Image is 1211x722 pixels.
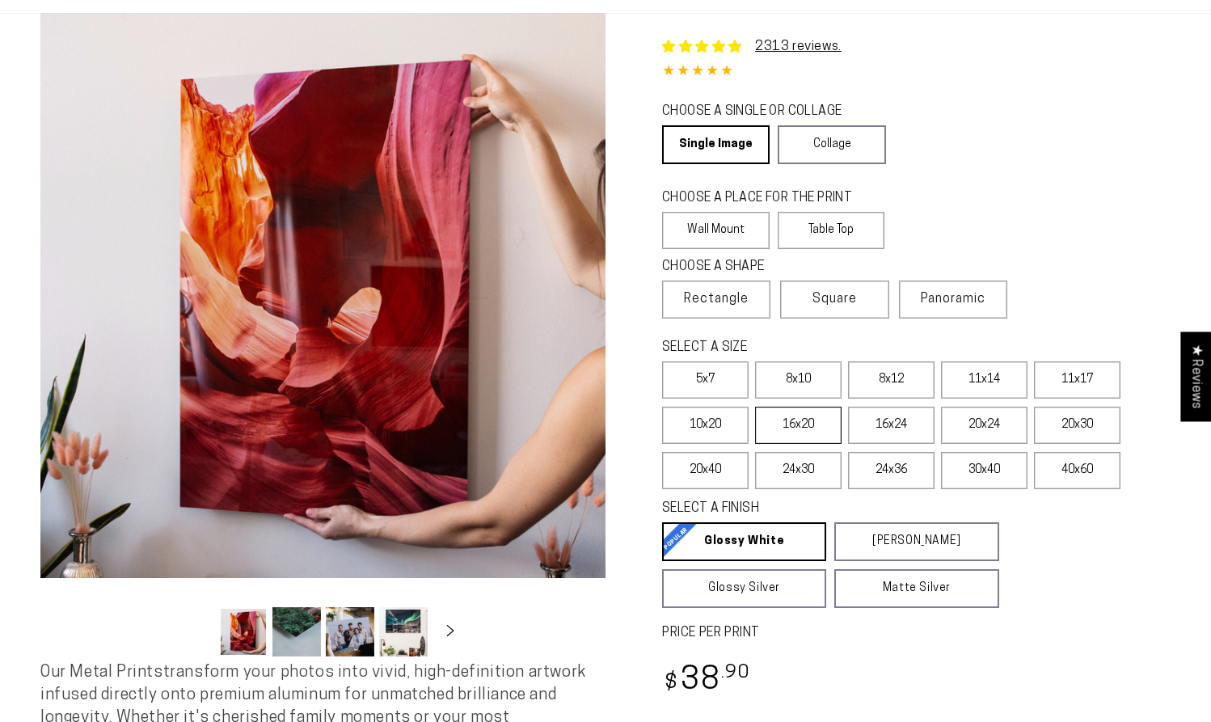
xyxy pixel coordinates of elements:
span: Square [812,289,857,309]
a: [PERSON_NAME] [834,522,998,561]
media-gallery: Gallery Viewer [40,13,605,661]
label: Table Top [778,212,885,249]
label: 40x60 [1034,452,1120,489]
button: Slide right [432,614,468,649]
button: Load image 4 in gallery view [379,607,428,657]
label: 11x17 [1034,361,1120,399]
div: Click to open Judge.me floating reviews tab [1180,331,1211,421]
button: Load image 2 in gallery view [272,607,321,657]
label: 16x24 [848,407,935,444]
legend: CHOOSE A PLACE FOR THE PRINT [662,189,870,208]
a: 2313 reviews. [755,40,842,53]
a: Collage [778,125,885,164]
label: 8x10 [755,361,842,399]
a: Matte Silver [834,569,998,608]
label: 8x12 [848,361,935,399]
label: 20x24 [941,407,1027,444]
label: 5x7 [662,361,749,399]
a: Single Image [662,125,770,164]
button: Slide left [179,614,214,649]
legend: SELECT A SIZE [662,339,961,357]
a: 2313 reviews. [662,37,842,57]
legend: CHOOSE A SINGLE OR COLLAGE [662,103,871,121]
label: 24x30 [755,452,842,489]
a: Glossy Silver [662,569,826,608]
a: Glossy White [662,522,826,561]
label: 10x20 [662,407,749,444]
label: 11x14 [941,361,1027,399]
legend: SELECT A FINISH [662,500,961,518]
label: 30x40 [941,452,1027,489]
legend: CHOOSE A SHAPE [662,258,872,277]
label: 16x20 [755,407,842,444]
div: 4.85 out of 5.0 stars [662,61,1171,84]
span: Panoramic [921,293,985,306]
label: 20x30 [1034,407,1120,444]
label: PRICE PER PRINT [662,624,1171,643]
span: $ [665,673,678,695]
label: Wall Mount [662,212,770,249]
button: Load image 1 in gallery view [219,607,268,657]
span: Rectangle [684,289,749,309]
sup: .90 [721,664,750,682]
label: 24x36 [848,452,935,489]
bdi: 38 [662,665,750,697]
button: Load image 3 in gallery view [326,607,374,657]
label: 20x40 [662,452,749,489]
